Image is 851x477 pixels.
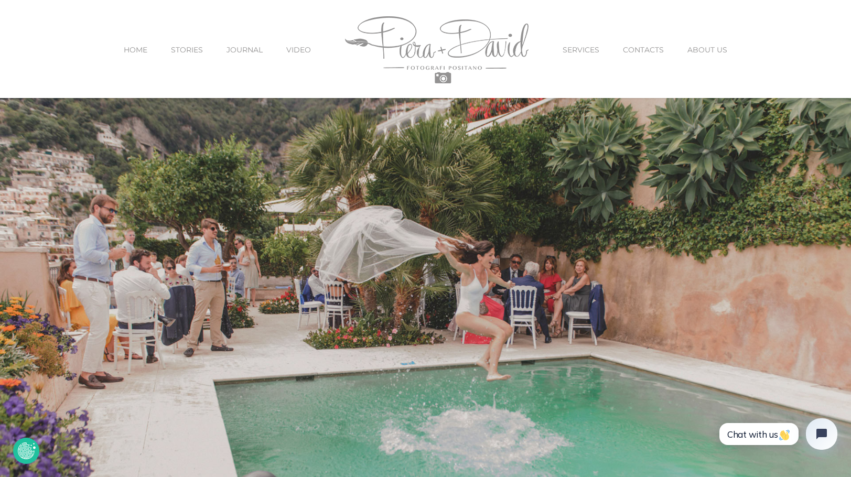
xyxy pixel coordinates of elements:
[286,28,311,72] a: VIDEO
[171,28,203,72] a: STORIES
[563,28,599,72] a: SERVICES
[345,16,529,83] img: Piera Plus David Photography Positano Logo
[687,28,727,72] a: ABOUT US
[623,28,664,72] a: CONTACTS
[687,46,727,53] span: ABOUT US
[124,46,147,53] span: HOME
[703,404,851,477] iframe: Tidio Chat
[623,46,664,53] span: CONTACTS
[227,28,263,72] a: JOURNAL
[171,46,203,53] span: STORIES
[13,438,39,464] button: Revoke Icon
[124,28,147,72] a: HOME
[227,46,263,53] span: JOURNAL
[563,46,599,53] span: SERVICES
[286,46,311,53] span: VIDEO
